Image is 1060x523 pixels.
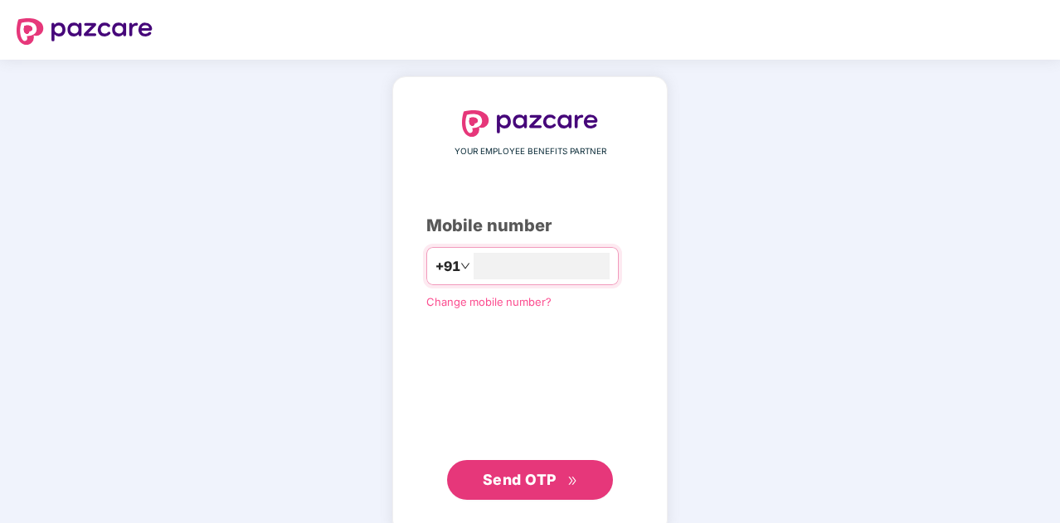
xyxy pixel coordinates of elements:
span: double-right [567,476,578,487]
button: Send OTPdouble-right [447,460,613,500]
img: logo [17,18,153,45]
a: Change mobile number? [426,295,552,308]
img: logo [462,110,598,137]
span: down [460,261,470,271]
div: Mobile number [426,213,634,239]
span: YOUR EMPLOYEE BENEFITS PARTNER [455,145,606,158]
span: Send OTP [483,471,557,488]
span: +91 [435,256,460,277]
